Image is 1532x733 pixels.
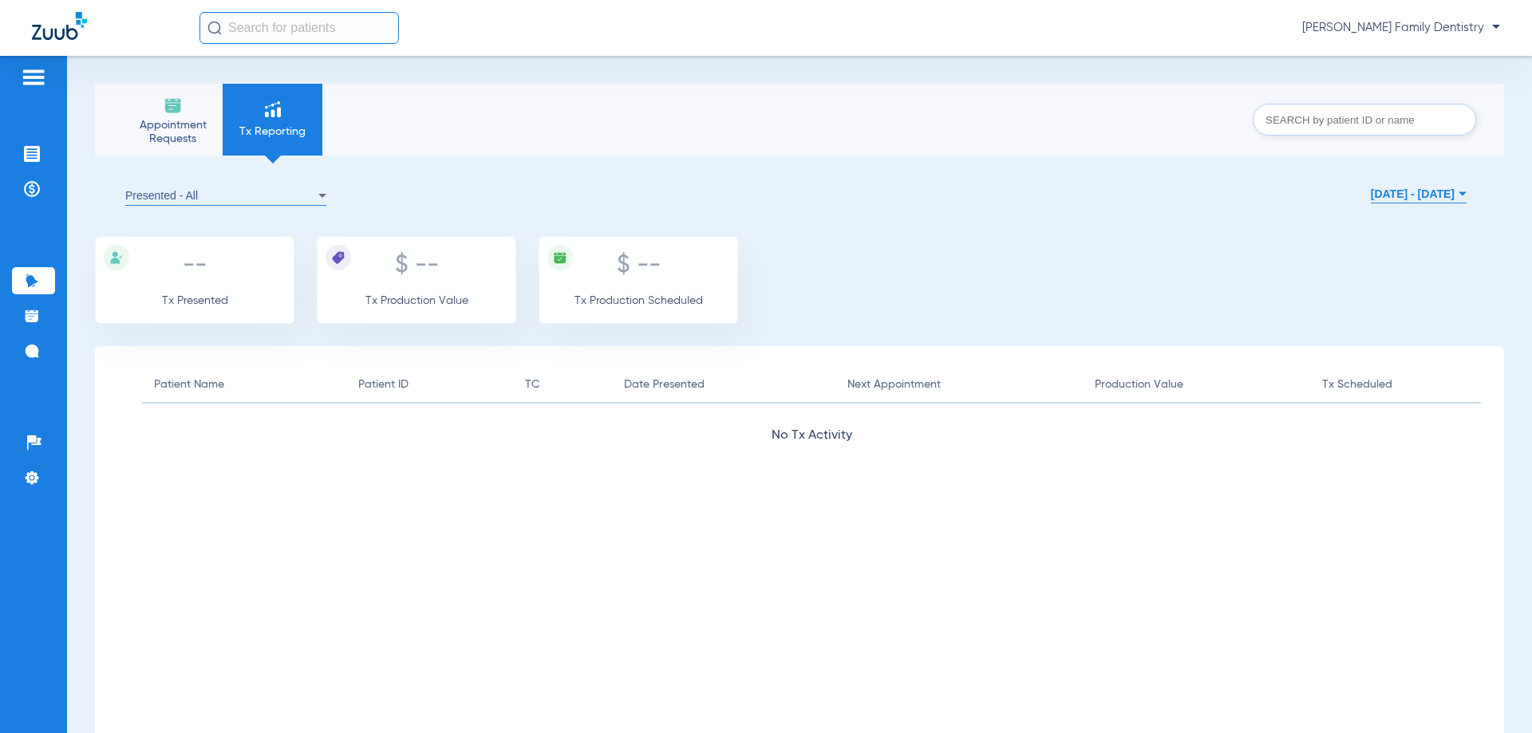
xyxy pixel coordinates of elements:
span: $ -- [395,254,439,278]
span: No Tx Activity [142,428,1481,443]
img: icon [109,250,124,265]
button: [DATE] - [DATE] [1371,178,1467,210]
img: Search Icon [207,21,222,35]
span: Tx Presented [162,295,228,306]
img: icon [553,250,567,265]
div: Production Value [1095,376,1183,393]
div: Production Value [1095,376,1309,393]
div: Patient Name [154,376,224,393]
span: Tx Reporting [235,124,310,140]
img: Zuub Logo [32,12,87,40]
span: -- [183,254,207,278]
div: Tx Scheduled [1322,376,1481,393]
div: Tx Scheduled [1322,376,1392,393]
img: Appointment Requests [164,96,183,115]
span: Presented - All [125,189,198,202]
input: Search for patients [199,12,399,44]
span: [PERSON_NAME] Family Dentistry [1302,20,1500,36]
span: Appointment Requests [135,119,211,146]
span: $ -- [617,254,661,278]
span: Tx Production Scheduled [574,295,703,306]
div: TC [525,376,600,393]
div: Patient Name [154,376,334,393]
img: icon [331,250,345,265]
div: Date Presented [624,376,705,393]
div: Next Appointment [847,376,941,393]
div: Patient ID [358,376,501,393]
div: TC [525,376,539,393]
div: Next Appointment [847,376,1071,393]
img: Tx Reporting [263,100,282,119]
span: Tx Production Value [365,295,468,306]
div: Patient ID [358,376,409,393]
input: SEARCH by patient ID or name [1253,104,1476,136]
div: Date Presented [624,376,823,393]
img: hamburger-icon [21,68,46,87]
